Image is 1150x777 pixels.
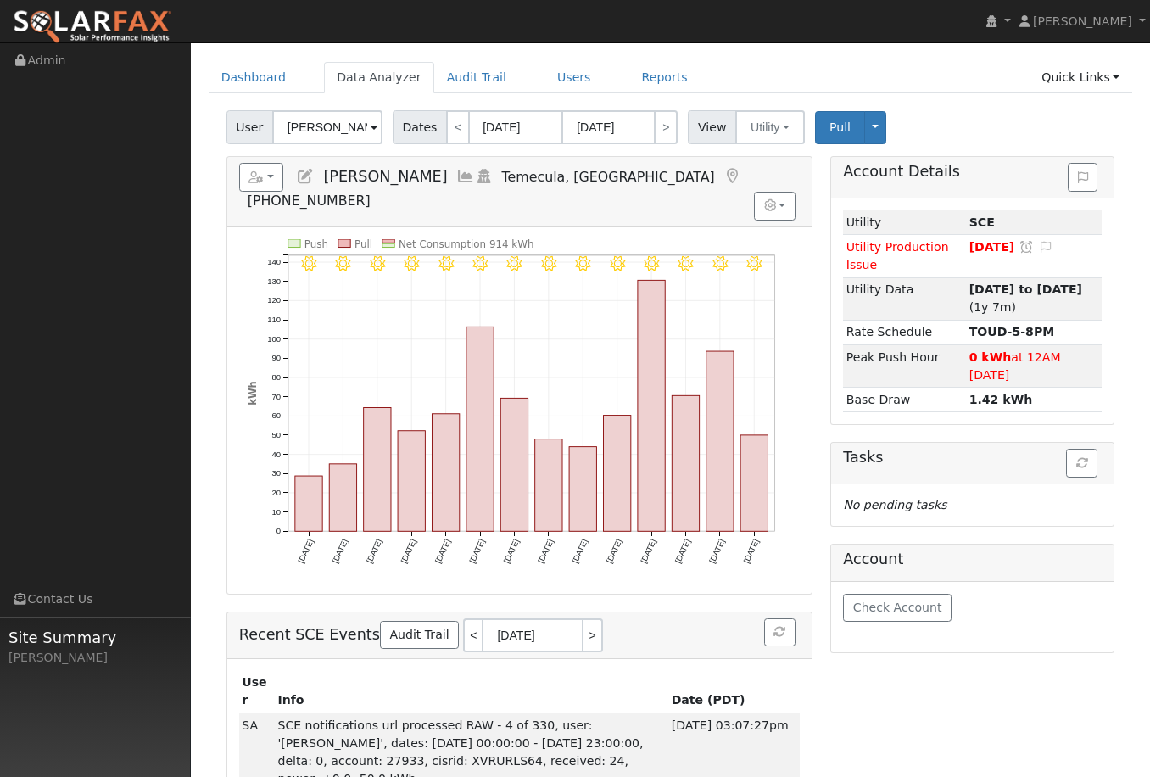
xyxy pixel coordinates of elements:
span: [PERSON_NAME] [1033,14,1132,28]
i: 9/16 - Clear [472,256,488,271]
text: kWh [246,381,258,405]
button: Issue History [1068,163,1097,192]
text: 100 [267,334,281,344]
a: Login As (last 03/20/2025 6:19:18 PM) [475,168,494,185]
input: Select a User [272,110,382,144]
text: [DATE] [605,538,624,565]
text: 130 [267,277,281,286]
text: [DATE] [639,538,658,565]
rect: onclick="" [638,280,665,531]
span: (1y 7m) [969,282,1082,314]
a: Multi-Series Graph [456,168,475,185]
i: 9/18 - Clear [541,256,556,271]
span: View [688,110,736,144]
strong: [DATE] to [DATE] [969,282,1082,296]
text: Net Consumption 914 kWh [399,238,534,249]
rect: onclick="" [364,408,391,532]
a: Audit Trail [380,621,459,650]
i: 9/24 - Clear [747,256,762,271]
rect: onclick="" [706,351,734,531]
i: 9/15 - Clear [438,256,454,271]
a: Reports [629,62,701,93]
text: 110 [267,315,281,324]
span: Utility Production Issue [846,240,949,271]
td: Rate Schedule [843,320,966,344]
i: 9/21 - Clear [644,256,659,271]
i: 9/22 - Clear [678,256,694,271]
text: [DATE] [707,538,727,565]
i: 9/12 - Clear [335,256,350,271]
i: 9/17 - Clear [506,256,522,271]
text: [DATE] [570,538,589,565]
span: Temecula, [GEOGRAPHIC_DATA] [502,169,715,185]
text: 0 [276,527,281,536]
strong: ID: XVRURLS64, authorized: 03/21/25 [969,215,995,229]
i: 9/23 - Clear [712,256,728,271]
i: Edit Issue [1038,241,1053,253]
td: at 12AM [DATE] [966,344,1102,387]
text: 140 [267,257,281,266]
td: Utility Data [843,277,966,320]
text: [DATE] [330,538,349,565]
i: 9/20 - Clear [610,256,625,271]
td: Base Draw [843,388,966,412]
a: > [583,618,602,652]
span: [PERSON_NAME] [323,168,447,185]
text: [DATE] [399,538,418,565]
i: 9/13 - Clear [370,256,385,271]
rect: onclick="" [432,414,459,532]
text: Push [304,238,328,249]
text: [DATE] [742,538,762,565]
span: Pull [829,120,851,134]
rect: onclick="" [500,398,528,531]
button: Utility [735,110,805,144]
text: 40 [271,450,281,459]
rect: onclick="" [740,435,768,532]
text: 120 [267,295,281,305]
a: Quick Links [1029,62,1132,93]
rect: onclick="" [569,447,596,532]
text: Pull [354,238,372,249]
i: No pending tasks [843,498,946,511]
a: Users [544,62,604,93]
th: User [239,671,275,713]
a: > [654,110,678,144]
button: Refresh [764,618,796,647]
text: 10 [271,507,281,517]
text: 50 [271,430,281,439]
a: Edit User (27634) [296,168,315,185]
rect: onclick="" [535,439,562,532]
text: [DATE] [296,538,315,565]
strong: 0 kWh [969,350,1012,364]
strong: 53 [969,325,1055,338]
text: 60 [271,411,281,420]
span: Check Account [853,601,942,614]
text: [DATE] [365,538,384,565]
text: 80 [271,372,281,382]
i: 9/14 - Clear [404,256,419,271]
img: SolarFax [13,9,172,45]
a: < [463,618,482,652]
td: Utility [843,210,966,235]
a: Audit Trail [434,62,519,93]
a: Data Analyzer [324,62,434,93]
span: [PHONE_NUMBER] [248,193,371,209]
td: Peak Push Hour [843,344,966,387]
button: Refresh [1066,449,1097,478]
span: [DATE] [969,240,1015,254]
rect: onclick="" [295,476,322,531]
text: 90 [271,353,281,362]
h5: Tasks [843,449,1102,467]
a: Dashboard [209,62,299,93]
strong: 1.42 kWh [969,393,1033,406]
a: Snooze this issue [1019,240,1034,254]
rect: onclick="" [604,416,631,532]
text: 30 [271,468,281,478]
i: 9/19 - MostlyClear [575,256,590,271]
text: 70 [271,392,281,401]
div: [PERSON_NAME] [8,649,181,667]
a: Map [723,168,742,185]
rect: onclick="" [466,327,494,531]
rect: onclick="" [329,464,356,532]
h5: Account Details [843,163,1102,181]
